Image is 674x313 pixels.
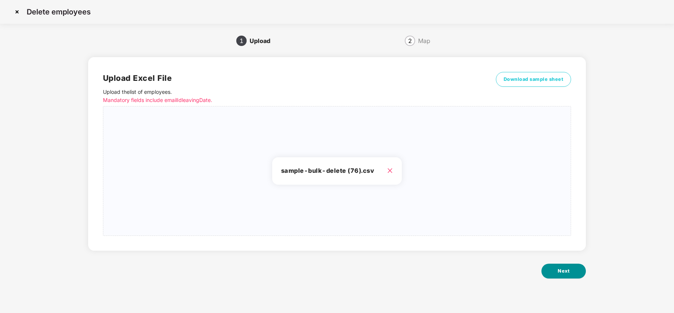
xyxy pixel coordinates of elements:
p: Upload the list of employees . [103,88,474,104]
p: Mandatory fields include emailId leavingDate. [103,96,474,104]
span: Download sample sheet [504,76,564,83]
button: Next [541,264,586,279]
div: Map [418,35,430,47]
button: Download sample sheet [496,72,571,87]
div: Upload [250,35,276,47]
span: 1 [240,38,243,44]
p: Delete employees [27,7,91,16]
span: Next [558,267,570,275]
img: svg+xml;base64,PHN2ZyBpZD0iQ3Jvc3MtMzJ4MzIiIHhtbG5zPSJodHRwOi8vd3d3LnczLm9yZy8yMDAwL3N2ZyIgd2lkdG... [11,6,23,18]
span: close [387,168,393,174]
h2: Upload Excel File [103,72,474,84]
h3: sample-bulk-delete (76).csv [281,166,393,176]
span: 2 [408,38,412,44]
span: sample-bulk-delete (76).csv close [103,106,571,235]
